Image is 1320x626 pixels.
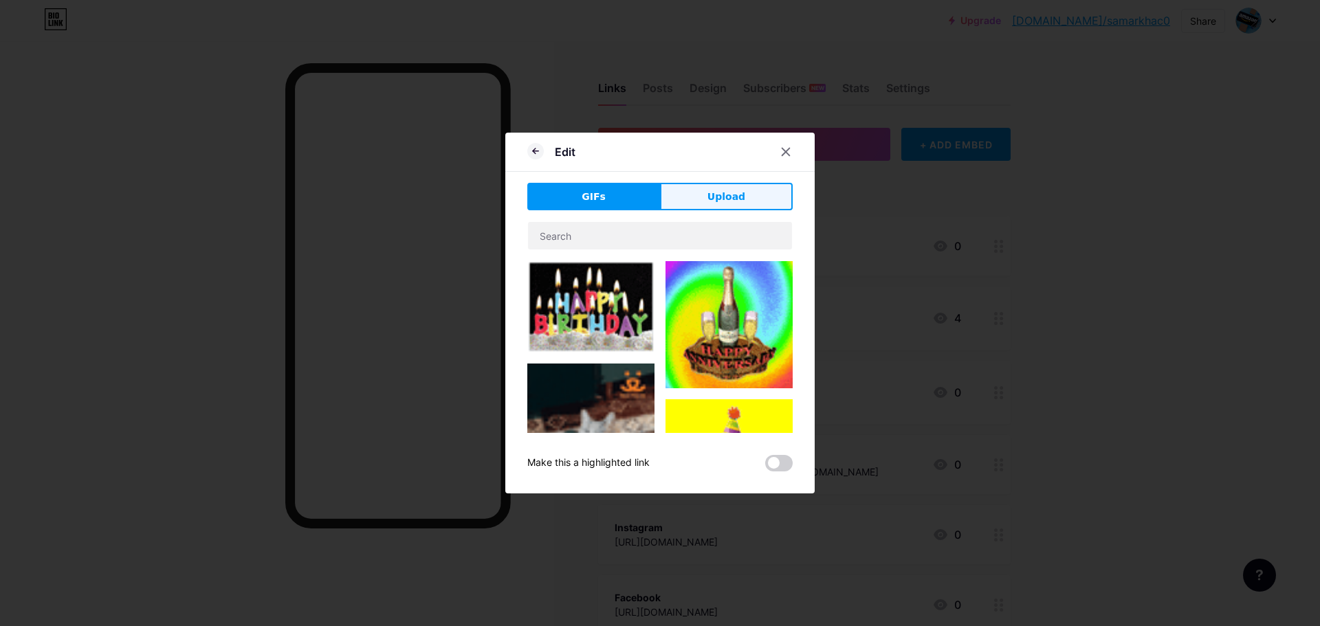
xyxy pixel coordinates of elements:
[660,183,793,210] button: Upload
[527,455,650,471] div: Make this a highlighted link
[527,261,654,353] img: Gihpy
[527,183,660,210] button: GIFs
[665,261,793,388] img: Gihpy
[707,190,745,204] span: Upload
[528,222,792,249] input: Search
[527,364,654,588] img: Gihpy
[555,144,575,160] div: Edit
[665,399,793,526] img: Gihpy
[582,190,606,204] span: GIFs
